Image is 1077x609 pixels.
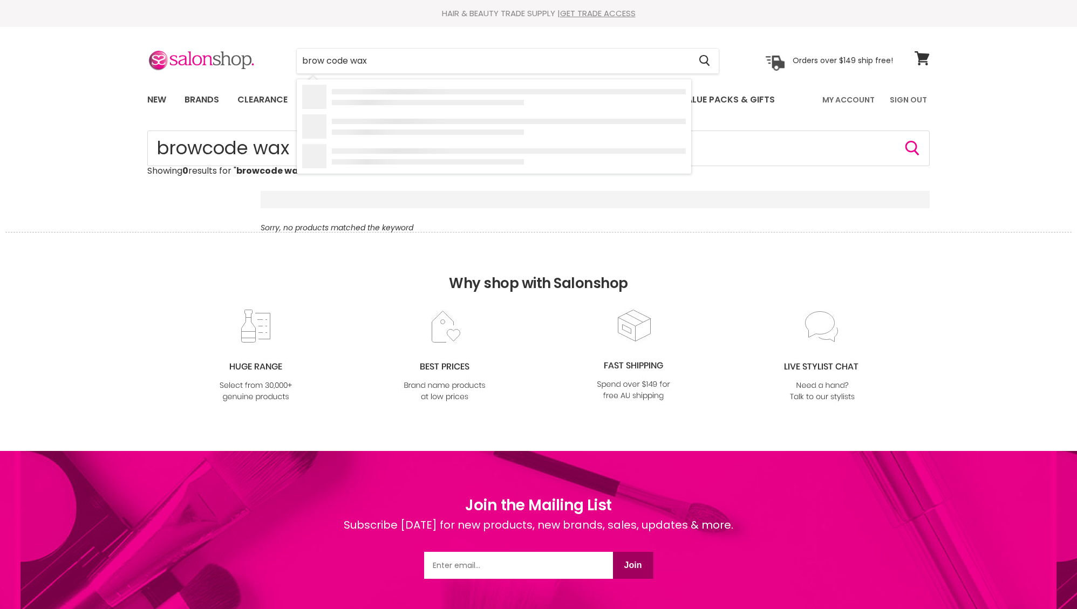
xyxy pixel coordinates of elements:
a: Sign Out [883,88,933,111]
a: Brands [176,88,227,111]
em: Sorry, no products matched the keyword [261,222,413,233]
img: chat_c0a1c8f7-3133-4fc6-855f-7264552747f6.jpg [779,309,866,403]
strong: browcode wax [236,165,303,177]
iframe: Gorgias live chat messenger [1023,558,1066,598]
ul: Main menu [139,84,800,115]
button: Search [690,49,719,73]
img: range2_8cf790d4-220e-469f-917d-a18fed3854b6.jpg [212,309,299,403]
div: Subscribe [DATE] for new products, new brands, sales, updates & more. [344,517,733,552]
a: Clearance [229,88,296,111]
input: Email [424,552,613,579]
input: Search [297,49,690,73]
a: My Account [816,88,881,111]
a: Value Packs & Gifts [672,88,783,111]
button: Join [613,552,653,579]
h1: Join the Mailing List [344,494,733,517]
img: prices.jpg [401,309,488,403]
p: Orders over $149 ship free! [793,56,893,65]
form: Product [296,48,719,74]
a: GET TRADE ACCESS [560,8,636,19]
h2: Why shop with Salonshop [5,232,1072,308]
nav: Main [134,84,943,115]
a: New [139,88,174,111]
button: Search [904,140,921,157]
strong: 0 [182,165,188,177]
form: Product [147,131,930,166]
div: HAIR & BEAUTY TRADE SUPPLY | [134,8,943,19]
p: Showing results for " " [147,166,930,176]
img: fast.jpg [590,308,677,402]
input: Search [147,131,930,166]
